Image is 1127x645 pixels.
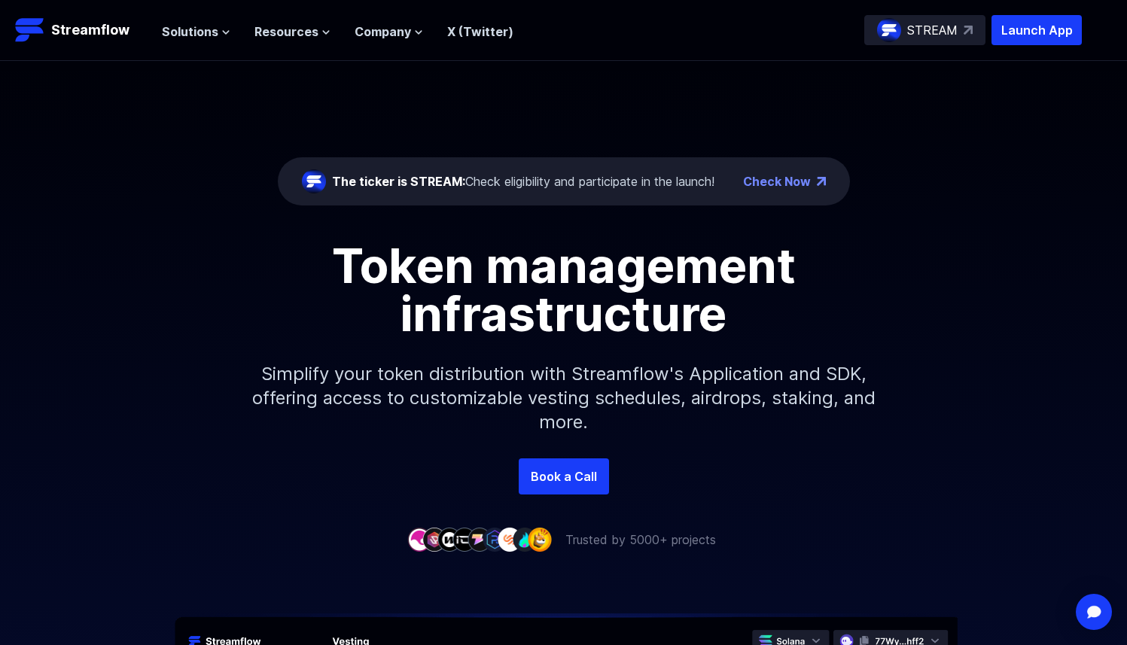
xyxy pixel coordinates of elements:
[355,23,411,41] span: Company
[240,338,888,458] p: Simplify your token distribution with Streamflow's Application and SDK, offering access to custom...
[483,528,507,551] img: company-6
[907,21,958,39] p: STREAM
[15,15,147,45] a: Streamflow
[437,528,461,551] img: company-3
[407,528,431,551] img: company-1
[864,15,985,45] a: STREAM
[254,23,330,41] button: Resources
[447,24,513,39] a: X (Twitter)
[302,169,326,193] img: streamflow-logo-circle.png
[162,23,218,41] span: Solutions
[964,26,973,35] img: top-right-arrow.svg
[332,174,465,189] span: The ticker is STREAM:
[513,528,537,551] img: company-8
[519,458,609,494] a: Book a Call
[254,23,318,41] span: Resources
[51,20,129,41] p: Streamflow
[225,242,903,338] h1: Token management infrastructure
[528,528,552,551] img: company-9
[498,528,522,551] img: company-7
[991,15,1082,45] button: Launch App
[162,23,230,41] button: Solutions
[468,528,492,551] img: company-5
[877,18,901,42] img: streamflow-logo-circle.png
[565,531,716,549] p: Trusted by 5000+ projects
[355,23,423,41] button: Company
[15,15,45,45] img: Streamflow Logo
[1076,594,1112,630] div: Open Intercom Messenger
[817,177,826,186] img: top-right-arrow.png
[743,172,811,190] a: Check Now
[332,172,714,190] div: Check eligibility and participate in the launch!
[422,528,446,551] img: company-2
[452,528,477,551] img: company-4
